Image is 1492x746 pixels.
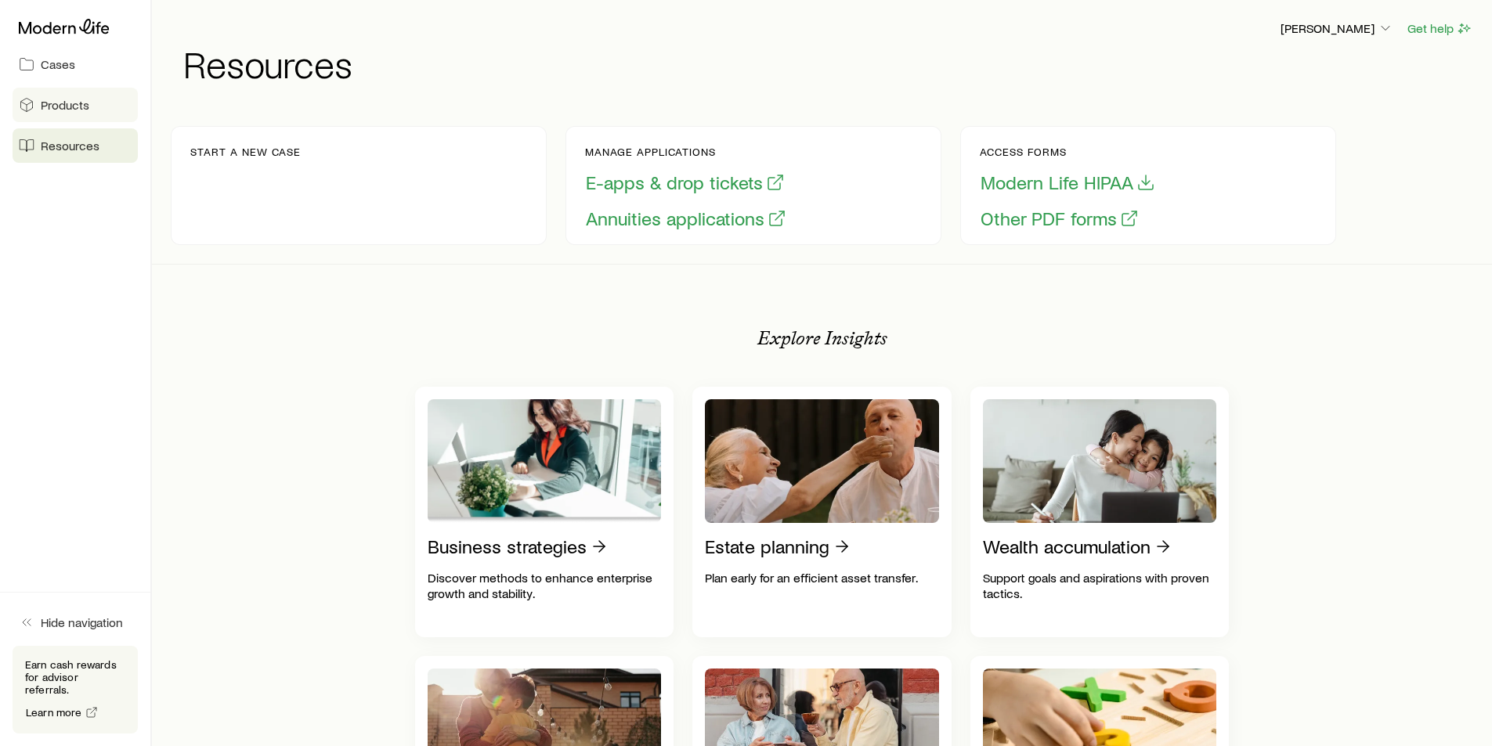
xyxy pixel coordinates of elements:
[1407,20,1473,38] button: Get help
[41,56,75,72] span: Cases
[1281,20,1393,36] p: [PERSON_NAME]
[13,47,138,81] a: Cases
[705,535,829,557] p: Estate planning
[705,570,939,586] p: Plan early for an efficient asset transfer.
[585,207,787,231] button: Annuities applications
[757,327,887,349] p: Explore Insights
[980,207,1140,231] button: Other PDF forms
[26,707,82,718] span: Learn more
[983,535,1151,557] p: Wealth accumulation
[980,171,1156,195] button: Modern Life HIPAA
[25,658,125,696] p: Earn cash rewards for advisor referrals.
[983,399,1217,523] img: Wealth accumulation
[13,646,138,733] div: Earn cash rewards for advisor referrals.Learn more
[183,45,1473,82] h1: Resources
[970,387,1230,637] a: Wealth accumulationSupport goals and aspirations with proven tactics.
[428,570,662,601] p: Discover methods to enhance enterprise growth and stability.
[428,535,587,557] p: Business strategies
[415,387,674,637] a: Business strategiesDiscover methods to enhance enterprise growth and stability.
[190,146,301,158] p: Start a new case
[13,88,138,122] a: Products
[41,614,123,630] span: Hide navigation
[585,146,787,158] p: Manage applications
[692,387,952,637] a: Estate planningPlan early for an efficient asset transfer.
[983,570,1217,601] p: Support goals and aspirations with proven tactics.
[41,138,99,153] span: Resources
[705,399,939,523] img: Estate planning
[428,399,662,523] img: Business strategies
[13,605,138,640] button: Hide navigation
[13,128,138,163] a: Resources
[585,171,786,195] button: E-apps & drop tickets
[1280,20,1394,38] button: [PERSON_NAME]
[41,97,89,113] span: Products
[980,146,1156,158] p: Access forms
